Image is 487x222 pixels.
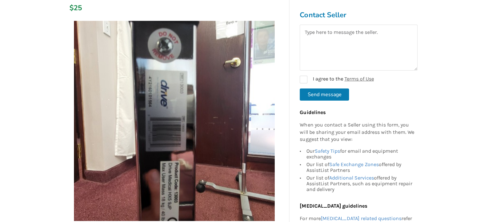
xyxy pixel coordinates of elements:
div: Our for email and equipment exchanges [306,149,414,161]
div: Our list of offered by AssistList Partners, such as equipment repair and delivery [306,174,414,193]
b: Guidelines [300,109,325,115]
label: I agree to the [300,76,374,83]
a: [MEDICAL_DATA] related questions [321,215,401,221]
button: Send message [300,88,349,101]
a: Terms of Use [344,76,374,82]
div: Our list of offered by AssistList Partners [306,161,414,174]
img: over bed table-overbed table-bedroom equipment-richmond-assistlist-listing [74,21,275,221]
p: When you contact a Seller using this form, you will be sharing your email address with them. We s... [300,121,414,143]
a: Additional Services [329,175,374,181]
div: $25 [69,4,73,12]
a: Safety Tips [314,148,340,154]
h3: Contact Seller [300,11,418,19]
a: Safe Exchange Zones [329,162,378,168]
b: [MEDICAL_DATA] guidelines [300,203,367,209]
